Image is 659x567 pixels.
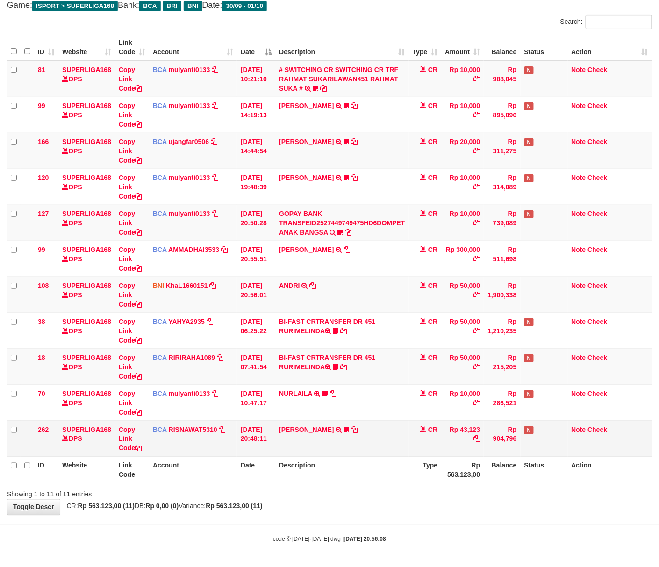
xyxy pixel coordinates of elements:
span: 99 [38,246,45,253]
a: mulyanti0133 [169,66,210,73]
span: BCA [153,426,167,433]
th: Action: activate to sort column ascending [568,34,652,61]
td: [DATE] 10:47:17 [237,385,275,421]
a: Copy YOSI EFENDI to clipboard [351,426,358,433]
span: CR [428,426,437,433]
td: Rp 50,000 [441,277,484,313]
a: Note [572,210,586,217]
th: Description [275,457,408,483]
span: Has Note [524,318,534,326]
span: 30/09 - 01/10 [222,1,267,11]
span: 108 [38,282,49,289]
a: Check [588,174,608,181]
a: Copy Link Code [119,102,142,128]
td: DPS [58,205,115,241]
td: BI-FAST CRTRANSFER DR 451 RURIMELINDA [275,349,408,385]
td: [DATE] 14:44:54 [237,133,275,169]
a: Copy ANDRI to clipboard [309,282,316,289]
th: Balance [484,34,520,61]
span: 262 [38,426,49,433]
a: Copy YAHYA2935 to clipboard [207,318,213,325]
span: CR [428,318,437,325]
span: Has Note [524,390,534,398]
a: Copy Rp 50,000 to clipboard [473,363,480,371]
a: Note [572,426,586,433]
td: DPS [58,349,115,385]
span: CR [428,390,437,397]
a: # SWITCHING CR SWITCHING CR TRF RAHMAT SUKARILAWAN451 RAHMAT SUKA # [279,66,398,92]
th: Website [58,457,115,483]
th: Action [568,457,652,483]
a: [PERSON_NAME] [279,102,334,109]
th: Website: activate to sort column ascending [58,34,115,61]
a: Copy KhaL1660151 to clipboard [209,282,216,289]
span: 99 [38,102,45,109]
a: Copy Rp 50,000 to clipboard [473,327,480,335]
a: Copy NOVEN ELING PRAYOG to clipboard [351,138,358,145]
a: Copy mulyanti0133 to clipboard [212,66,218,73]
a: NURLAILA [279,390,312,397]
a: ANDRI [279,282,300,289]
td: [DATE] 14:19:13 [237,97,275,133]
strong: Rp 563.123,00 (11) [78,502,135,510]
span: CR [428,246,437,253]
td: [DATE] 20:50:28 [237,205,275,241]
td: Rp 43,123 [441,421,484,457]
td: Rp 988,045 [484,61,520,97]
a: KhaL1660151 [166,282,208,289]
span: 70 [38,390,45,397]
a: Note [572,138,586,145]
td: [DATE] 06:25:22 [237,313,275,349]
th: Link Code: activate to sort column ascending [115,34,149,61]
td: [DATE] 20:48:11 [237,421,275,457]
span: BCA [153,390,167,397]
a: Copy Link Code [119,174,142,200]
th: Link Code [115,457,149,483]
td: Rp 311,275 [484,133,520,169]
a: Note [572,246,586,253]
a: Note [572,390,586,397]
span: Has Note [524,210,534,218]
th: Status [521,34,568,61]
a: Copy Link Code [119,318,142,344]
td: Rp 286,521 [484,385,520,421]
a: Check [588,246,608,253]
a: Copy GOPAY BANK TRANSFEID2527449749475HD6DOMPET ANAK BANGSA to clipboard [345,229,352,236]
a: ujangfar0506 [169,138,209,145]
a: mulyanti0133 [169,390,210,397]
td: DPS [58,277,115,313]
a: Note [572,102,586,109]
span: BCA [153,174,167,181]
td: [DATE] 10:21:10 [237,61,275,97]
a: Copy AKBAR SAPUTR to clipboard [351,174,358,181]
h4: Game: Bank: Date: [7,1,652,10]
a: Check [588,210,608,217]
a: Copy Rp 20,000 to clipboard [473,147,480,155]
span: BCA [139,1,160,11]
a: SUPERLIGA168 [62,210,111,217]
td: Rp 1,210,235 [484,313,520,349]
a: Check [588,282,608,289]
th: Balance [484,457,520,483]
a: [PERSON_NAME] [279,426,334,433]
a: SUPERLIGA168 [62,426,111,433]
a: Note [572,282,586,289]
a: Copy Link Code [119,390,142,416]
a: mulyanti0133 [169,102,210,109]
a: Copy Link Code [119,66,142,92]
strong: Rp 563.123,00 (11) [206,502,262,510]
span: BNI [153,282,164,289]
a: YAHYA2935 [169,318,205,325]
td: Rp 10,000 [441,205,484,241]
a: [PERSON_NAME] [279,174,334,181]
td: Rp 314,089 [484,169,520,205]
span: CR [428,138,437,145]
small: code © [DATE]-[DATE] dwg | [273,536,386,543]
a: SUPERLIGA168 [62,318,111,325]
a: Copy Link Code [119,210,142,236]
a: Check [588,138,608,145]
a: Copy Rp 43,123 to clipboard [473,435,480,443]
a: Copy Link Code [119,426,142,452]
a: Copy mulyanti0133 to clipboard [212,174,218,181]
span: BCA [153,102,167,109]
